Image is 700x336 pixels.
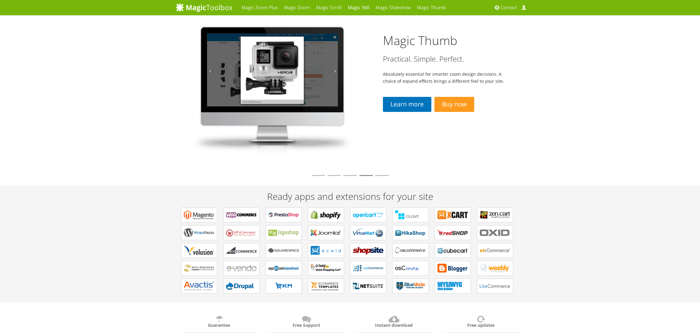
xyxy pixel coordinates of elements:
[395,281,426,291] b: Extensions for BlueVoda
[353,264,384,273] b: Extensions for nopCommerce
[350,208,386,222] a: Modules for OpenCart
[181,261,217,276] a: Extensions for Miva Merchant
[383,55,509,63] h3: Practical. Simple. Perfect.
[383,32,457,49] a: Magic Thumb
[184,281,214,291] b: Extensions for Avactis
[437,246,468,255] b: Plugins for CubeCart
[480,210,510,220] b: Plugins for Zen Cart
[477,243,513,258] a: Extensions for xt:Commerce
[311,210,341,220] b: Apps for Shopify
[176,15,383,158] img: magicthumb-01.png
[442,315,520,333] h6: Free updates
[353,281,384,291] b: Extensions for NetSuite
[308,208,344,222] a: Apps for Shopify
[435,279,471,293] a: Extensions for WYSIWYG
[226,281,257,291] b: Modules for Drupal
[435,208,471,222] a: Modules for X-Cart
[180,315,258,333] h6: Guarantee
[184,210,214,220] b: Extensions for Magento
[176,3,233,12] img: MagicToolbox.com - Image tools for your website
[268,281,299,291] b: Extensions for EKM
[477,279,513,293] a: Modules for LiteCommerce
[181,225,217,240] a: Plugins for WordPress
[223,261,259,276] a: Extensions for e-vendo
[268,210,299,220] b: Modules for PrestaShop
[437,281,468,291] b: Extensions for WYSIWYG
[181,243,217,258] a: Extensions for Volusion
[311,264,341,273] b: Extensions for GoDaddy Shopping Cart
[355,315,433,333] h6: Instant download
[223,243,259,258] a: Apps for Bigcommerce
[435,261,471,276] a: Extensions for Blogger
[266,261,302,276] a: Extensions for AspDotNetStorefront
[268,246,299,255] b: Extensions for Squarespace
[226,210,257,220] b: Plugins for WooCommerce
[435,243,471,258] a: Plugins for CubeCart
[395,246,426,255] b: Add-ons for osCommerce
[353,246,384,255] b: Extensions for ShopSite
[383,97,431,112] a: Learn more
[392,208,429,222] a: Add-ons for CS-Cart
[437,210,468,220] b: Modules for X-Cart
[477,261,513,276] a: Extensions for Weebly
[308,225,344,240] a: Components for Joomla
[266,279,302,293] a: Extensions for EKM
[395,228,426,237] b: Components for HikaShop
[392,279,429,293] a: Extensions for BlueVoda
[223,208,259,222] a: Plugins for WooCommerce
[383,71,509,85] p: Absolutely essential for smarter zoom design decisions. A choice of expand effects brings a diffe...
[308,243,344,258] a: Extensions for ECWID
[223,225,259,240] a: Plugins for WP e-Commerce
[501,5,517,11] span: Contact
[266,225,302,240] a: Plugins for Jigoshop
[223,279,259,293] a: Modules for Drupal
[350,243,386,258] a: Extensions for ShopSite
[392,261,429,276] a: Add-ons for osCMax
[480,264,510,273] b: Extensions for Weebly
[395,264,426,273] b: Add-ons for osCMax
[480,246,510,255] b: Extensions for xt:Commerce
[308,261,344,276] a: Extensions for GoDaddy Shopping Cart
[350,225,386,240] a: Components for VirtueMart
[434,97,474,112] a: Buy now
[266,208,302,222] a: Modules for PrestaShop
[308,279,344,293] a: Extensions for ecommerce Templates
[395,210,426,220] b: Add-ons for CS-Cart
[480,228,510,237] b: Extensions for OXID
[435,225,471,240] a: Components for redSHOP
[226,228,257,237] b: Plugins for WP e-Commerce
[184,246,214,255] b: Extensions for Volusion
[350,261,386,276] a: Extensions for nopCommerce
[268,264,299,273] b: Extensions for AspDotNetStorefront
[437,264,468,273] b: Extensions for Blogger
[267,315,346,333] h6: Free Support
[181,208,217,222] a: Extensions for Magento
[184,264,214,273] b: Extensions for Miva Merchant
[176,191,525,201] h2: Ready apps and extensions for your site
[184,228,214,237] b: Plugins for WordPress
[353,228,384,237] b: Components for VirtueMart
[350,279,386,293] a: Extensions for NetSuite
[353,210,384,220] b: Modules for OpenCart
[477,225,513,240] a: Extensions for OXID
[437,228,468,237] b: Components for redSHOP
[181,279,217,293] a: Extensions for Avactis
[480,281,510,291] b: Modules for LiteCommerce
[392,243,429,258] a: Add-ons for osCommerce
[477,208,513,222] a: Plugins for Zen Cart
[311,281,341,291] b: Extensions for ecommerce Templates
[226,246,257,255] b: Apps for Bigcommerce
[226,264,257,273] b: Extensions for e-vendo
[311,246,341,255] b: Extensions for ECWID
[268,228,299,237] b: Plugins for Jigoshop
[392,225,429,240] a: Components for HikaShop
[266,243,302,258] a: Extensions for Squarespace
[311,228,341,237] b: Components for Joomla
